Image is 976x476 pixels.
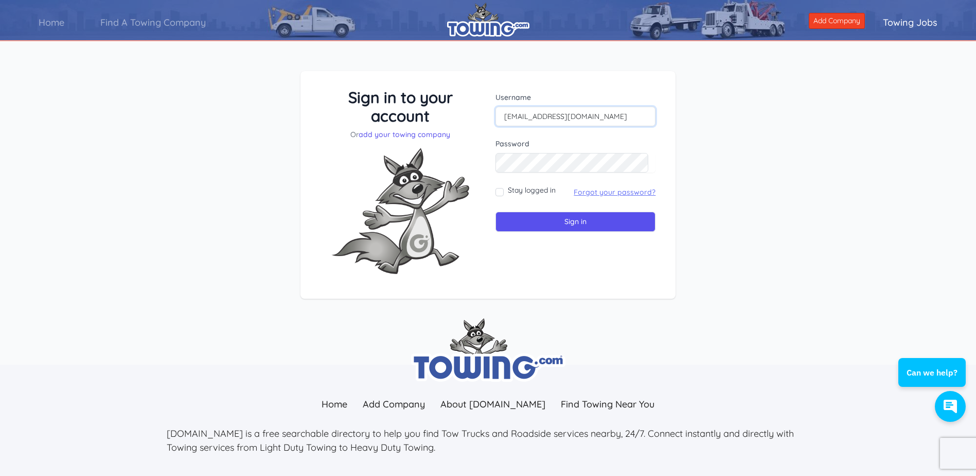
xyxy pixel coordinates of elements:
[809,13,865,29] a: Add Company
[574,188,655,197] a: Forgot your password?
[314,393,355,415] a: Home
[321,129,481,140] p: Or
[495,212,655,232] input: Sign in
[323,140,477,282] img: Fox-Excited.png
[167,427,810,454] p: [DOMAIN_NAME] is a free searchable directory to help you find Tow Trucks and Roadside services ne...
[411,318,565,382] img: towing
[495,139,655,149] label: Password
[82,8,224,37] a: Find A Towing Company
[891,330,976,432] iframe: Conversations
[321,88,481,125] h3: Sign in to your account
[447,3,529,37] img: logo.png
[21,8,82,37] a: Home
[553,393,662,415] a: Find Towing Near You
[355,393,433,415] a: Add Company
[433,393,553,415] a: About [DOMAIN_NAME]
[865,8,955,37] a: Towing Jobs
[495,92,655,103] label: Username
[508,185,556,195] label: Stay logged in
[359,130,450,139] a: add your towing company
